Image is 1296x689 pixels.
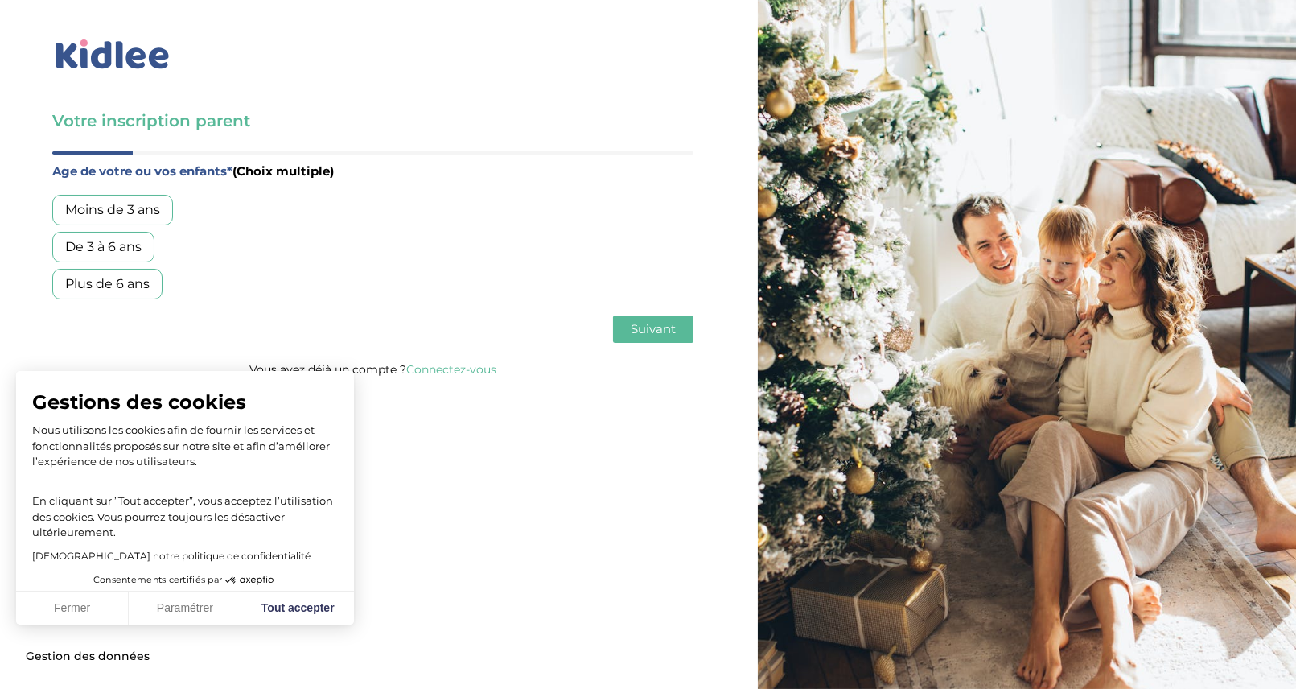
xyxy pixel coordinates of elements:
h3: Votre inscription parent [52,109,693,132]
div: De 3 à 6 ans [52,232,154,262]
span: Gestion des données [26,650,150,664]
a: [DEMOGRAPHIC_DATA] notre politique de confidentialité [32,550,311,562]
p: Nous utilisons les cookies afin de fournir les services et fonctionnalités proposés sur notre sit... [32,423,338,470]
p: En cliquant sur ”Tout accepter”, vous acceptez l’utilisation des cookies. Vous pourrez toujours l... [32,478,338,541]
a: Connectez-vous [406,362,496,377]
span: Suivant [631,321,676,336]
p: Vous avez déjà un compte ? [52,359,693,380]
button: Précédent [52,316,128,343]
label: Age de votre ou vos enfants* [52,161,693,182]
svg: Axeptio [225,556,274,604]
button: Fermer le widget sans consentement [16,640,159,674]
div: Plus de 6 ans [52,269,163,299]
span: (Choix multiple) [232,163,334,179]
button: Suivant [613,316,693,343]
div: Moins de 3 ans [52,195,173,225]
span: Gestions des cookies [32,390,338,415]
span: Consentements certifiés par [93,576,222,584]
button: Consentements certifiés par [85,570,285,591]
button: Paramétrer [129,592,241,625]
button: Tout accepter [241,592,354,625]
img: logo_kidlee_bleu [52,36,173,73]
button: Fermer [16,592,129,625]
